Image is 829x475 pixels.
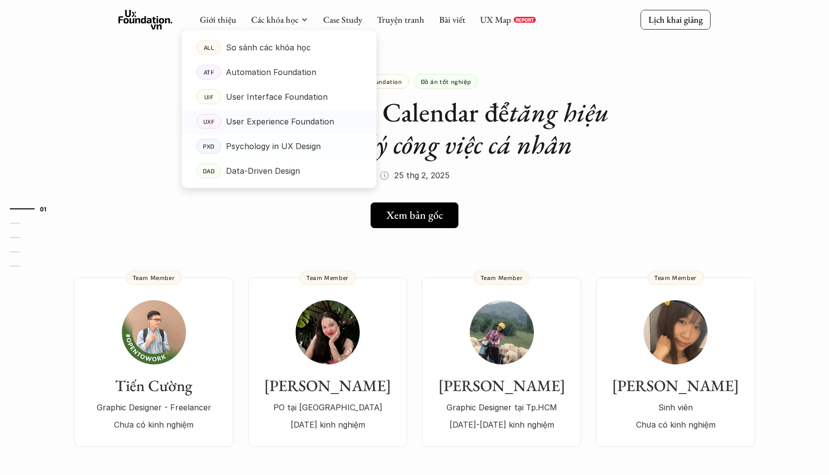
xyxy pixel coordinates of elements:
[258,400,397,415] p: PO tại [GEOGRAPHIC_DATA]
[182,84,377,109] a: UIFUser Interface Foundation
[133,274,175,281] p: Team Member
[481,274,523,281] p: Team Member
[226,40,311,55] p: So sánh các khóa học
[182,134,377,158] a: PXDPsychology in UX Design
[306,274,349,281] p: Team Member
[480,14,511,25] a: UX Map
[648,14,703,25] p: Lịch khai giảng
[182,109,377,134] a: UXFUser Experience Foundation
[203,167,215,174] p: DAD
[358,78,402,85] p: UX Foundation
[84,400,224,415] p: Graphic Designer - Freelancer
[516,17,534,23] p: REPORT
[258,417,397,432] p: [DATE] kinh nghiệm
[606,400,745,415] p: Sinh viên
[74,277,233,447] a: Tiến CườngGraphic Designer - FreelancerChưa có kinh nghiệmTeam Member
[226,89,328,104] p: User Interface Foundation
[248,277,407,447] a: [PERSON_NAME]PO tại [GEOGRAPHIC_DATA][DATE] kinh nghiệmTeam Member
[182,158,377,183] a: DADData-Driven Design
[204,69,214,76] p: ATF
[432,400,571,415] p: Graphic Designer tại Tp.HCM
[379,168,450,183] p: 🕔 25 thg 2, 2025
[432,376,571,395] h3: [PERSON_NAME]
[84,417,224,432] p: Chưa có kinh nghiệm
[386,209,443,222] h5: Xem bản gốc
[204,44,214,51] p: ALL
[226,114,334,129] p: User Experience Foundation
[226,163,300,178] p: Data-Driven Design
[226,139,321,154] p: Psychology in UX Design
[421,78,471,85] p: Đồ án tốt nghiệp
[10,203,57,215] a: 01
[422,277,581,447] a: [PERSON_NAME]Graphic Designer tại Tp.HCM[DATE]-[DATE] kinh nghiệmTeam Member
[323,14,362,25] a: Case Study
[182,60,377,84] a: ATFAutomation Foundation
[377,14,424,25] a: Truyện tranh
[226,65,316,79] p: Automation Foundation
[251,14,299,25] a: Các khóa học
[40,205,47,212] strong: 01
[371,202,458,228] a: Xem bản gốc
[606,417,745,432] p: Chưa có kinh nghiệm
[514,17,536,23] a: REPORT
[203,143,215,150] p: PXD
[200,14,236,25] a: Giới thiệu
[258,376,397,395] h3: [PERSON_NAME]
[439,14,465,25] a: Bài viết
[217,96,612,160] h1: Tối ưu Google Calendar để
[84,376,224,395] h3: Tiến Cường
[606,376,745,395] h3: [PERSON_NAME]
[257,95,615,161] em: tăng hiệu suất quản lý công việc cá nhân
[641,10,711,29] a: Lịch khai giảng
[432,417,571,432] p: [DATE]-[DATE] kinh nghiệm
[203,118,215,125] p: UXF
[204,93,214,100] p: UIF
[182,35,377,60] a: ALLSo sánh các khóa học
[654,274,697,281] p: Team Member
